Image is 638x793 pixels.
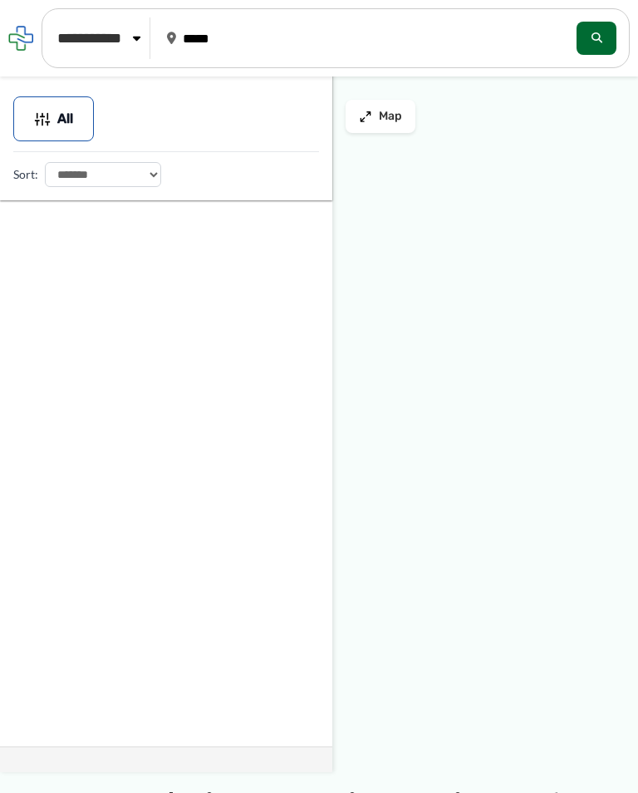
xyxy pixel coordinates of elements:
[359,110,372,123] img: Maximize
[34,111,51,127] img: Filter
[8,26,33,51] img: Expected Healthcare Mobile Logo
[13,96,94,141] button: All
[346,100,415,133] button: Map
[13,164,38,185] label: Sort:
[57,114,73,125] span: All
[379,110,402,124] span: Map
